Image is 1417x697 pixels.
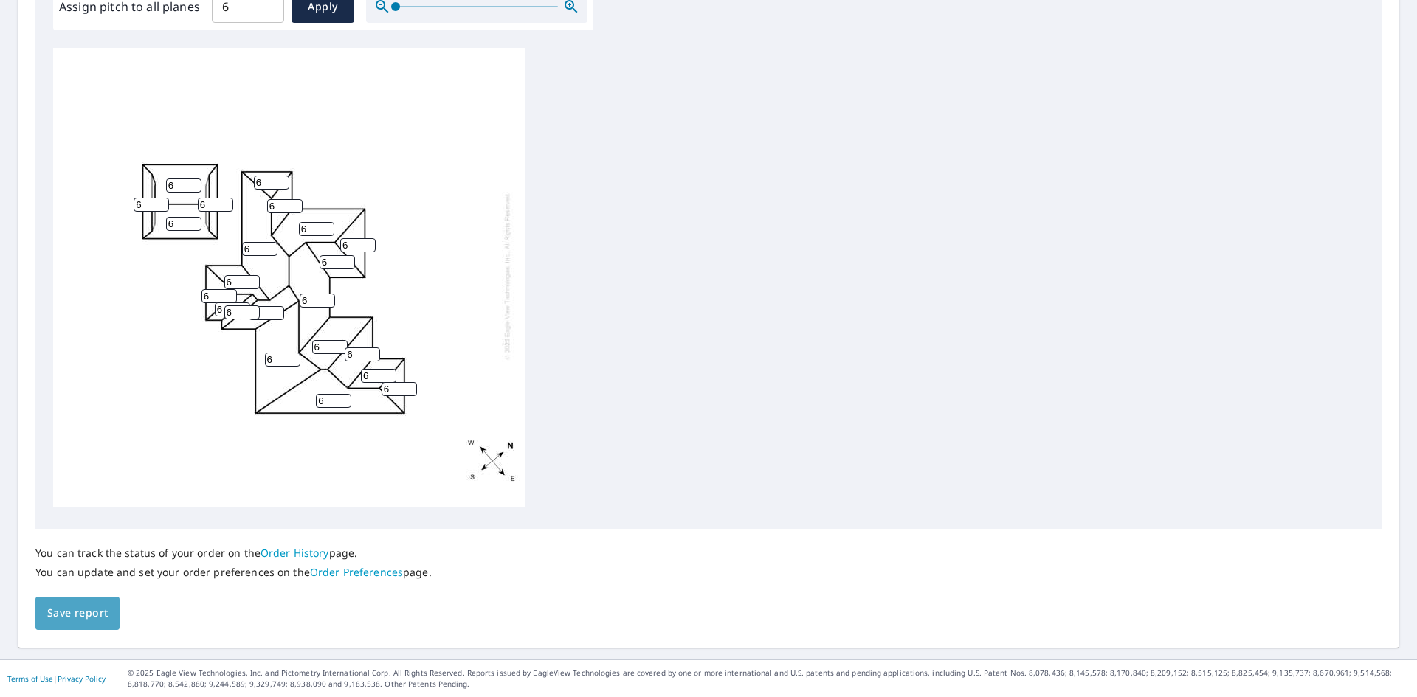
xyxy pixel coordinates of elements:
[7,673,53,684] a: Terms of Use
[35,597,120,630] button: Save report
[35,566,432,579] p: You can update and set your order preferences on the page.
[7,674,106,683] p: |
[35,547,432,560] p: You can track the status of your order on the page.
[128,667,1410,690] p: © 2025 Eagle View Technologies, Inc. and Pictometry International Corp. All Rights Reserved. Repo...
[47,604,108,623] span: Save report
[310,565,403,579] a: Order Preferences
[58,673,106,684] a: Privacy Policy
[261,546,329,560] a: Order History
